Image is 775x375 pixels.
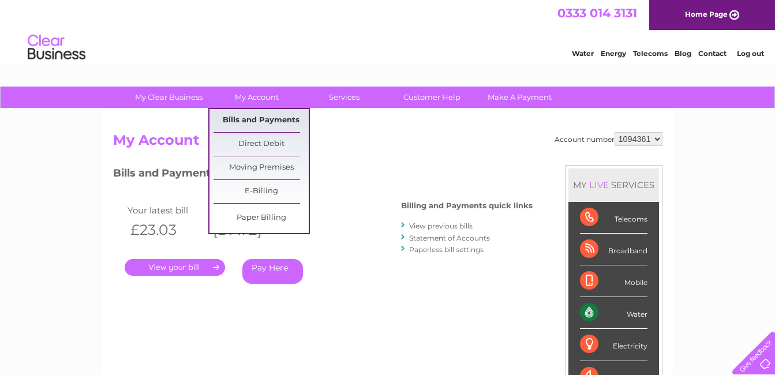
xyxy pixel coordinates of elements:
th: £23.03 [125,218,208,242]
a: Make A Payment [472,87,567,108]
div: LIVE [587,179,611,190]
td: Invoice date [207,202,290,218]
div: Water [580,297,647,329]
a: Telecoms [633,49,668,58]
div: Account number [555,132,662,146]
a: 0333 014 3131 [557,6,637,20]
div: Clear Business is a trading name of Verastar Limited (registered in [GEOGRAPHIC_DATA] No. 3667643... [115,6,661,56]
div: MY SERVICES [568,168,659,201]
a: Customer Help [384,87,480,108]
td: Your latest bill [125,202,208,218]
a: Moving Premises [214,156,309,179]
img: logo.png [27,30,86,65]
a: Statement of Accounts [409,234,490,242]
a: Paperless bill settings [409,245,484,254]
h4: Billing and Payments quick links [401,201,533,210]
a: Pay Here [242,259,303,284]
a: Paper Billing [214,207,309,230]
div: Electricity [580,329,647,361]
h3: Bills and Payments [113,165,533,185]
h2: My Account [113,132,662,154]
a: Bills and Payments [214,109,309,132]
a: My Account [209,87,304,108]
a: E-Billing [214,180,309,203]
a: My Clear Business [121,87,216,108]
a: Log out [737,49,764,58]
div: Telecoms [580,202,647,234]
a: Contact [698,49,727,58]
a: Blog [675,49,691,58]
div: Broadband [580,234,647,265]
a: Energy [601,49,626,58]
th: [DATE] [207,218,290,242]
a: Direct Debit [214,133,309,156]
a: Water [572,49,594,58]
div: Mobile [580,265,647,297]
a: . [125,259,225,276]
a: View previous bills [409,222,473,230]
a: Services [297,87,392,108]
